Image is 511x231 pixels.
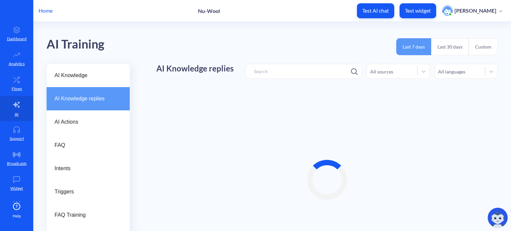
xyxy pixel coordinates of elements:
p: Support [10,136,24,142]
div: All sources [370,68,393,75]
p: Test AI chat [362,7,389,14]
a: AI Knowledge [47,64,130,87]
h1: AI Knowledge replies [156,64,234,73]
button: Last 7 days [396,38,431,55]
button: Test AI chat [357,3,394,18]
p: [PERSON_NAME] [454,7,496,14]
p: Widget [10,185,23,191]
p: Dashboard [7,36,27,42]
a: FAQ Training [47,203,130,227]
span: AI Knowledge replies [55,95,116,103]
p: AI [15,111,19,117]
span: AI Knowledge [55,71,116,79]
button: Custom [469,38,498,55]
div: AI Training [47,35,104,54]
p: Analytics [9,61,25,67]
p: Nu-Wool [198,8,220,14]
span: Help [13,213,21,219]
a: Triggers [47,180,130,203]
input: Search [246,64,362,79]
div: All languages [438,68,465,75]
p: Home [39,7,53,15]
img: user photo [442,5,453,16]
p: Broadcasts [7,161,27,167]
a: AI Actions [47,110,130,134]
button: Test widget [400,3,436,18]
button: user photo[PERSON_NAME] [439,5,506,17]
a: FAQ [47,134,130,157]
span: Intents [55,165,116,173]
span: FAQ Training [55,211,116,219]
button: Last 30 days [431,38,469,55]
p: Test widget [405,7,431,14]
span: FAQ [55,141,116,149]
a: Intents [47,157,130,180]
img: copilot-icon.svg [488,208,508,228]
a: AI Knowledge replies [47,87,130,110]
span: Triggers [55,188,116,196]
p: Flows [12,86,22,92]
span: AI Actions [55,118,116,126]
